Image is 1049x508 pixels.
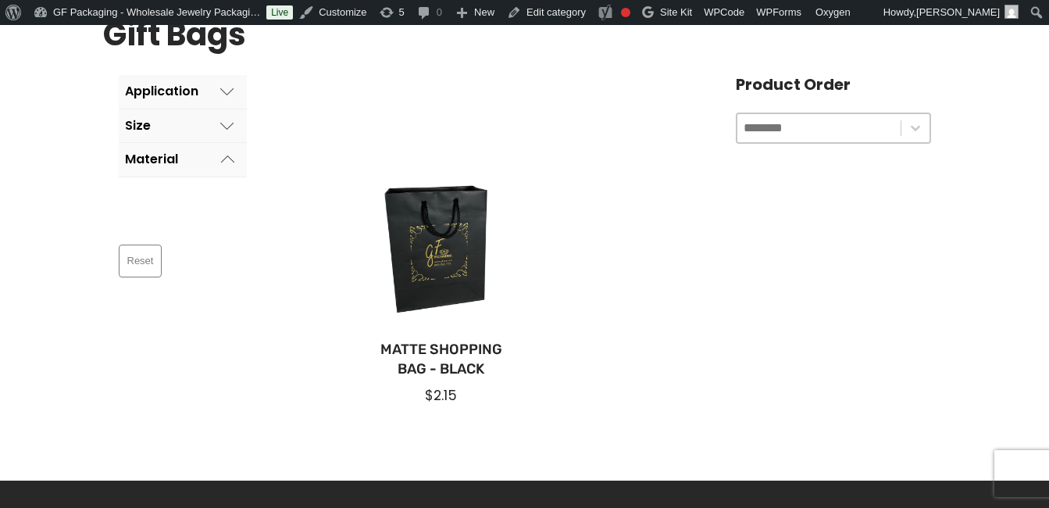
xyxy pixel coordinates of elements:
[119,109,247,143] button: Size
[119,143,247,177] button: Material
[916,6,1000,18] span: [PERSON_NAME]
[119,75,247,109] button: Application
[125,152,178,166] div: Material
[103,9,246,59] h1: Gift Bags
[366,340,517,379] a: Matte Shopping Bag - Black
[366,386,517,405] div: $2.15
[266,5,293,20] a: Live
[125,119,151,133] div: Size
[736,75,931,94] h4: Product Order
[119,245,162,277] button: Reset
[621,8,630,17] div: Focus keyphrase not set
[660,6,692,18] span: Site Kit
[901,114,929,142] button: Toggle List
[125,84,198,98] div: Application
